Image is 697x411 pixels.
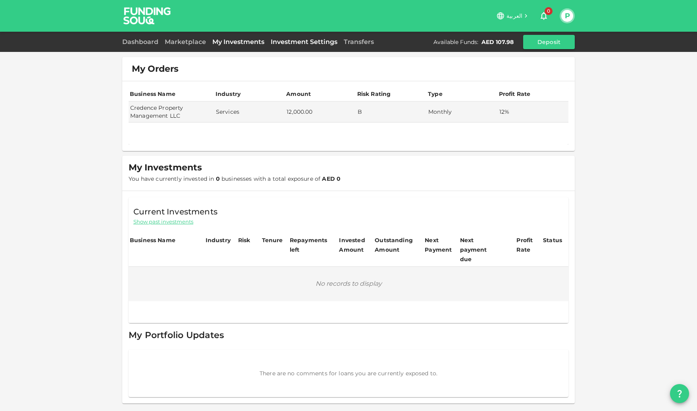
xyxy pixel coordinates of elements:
[498,101,569,122] td: 12%
[460,235,500,264] div: Next payment due
[428,89,444,99] div: Type
[356,101,427,122] td: B
[238,235,254,245] div: Risk
[543,235,563,245] div: Status
[129,175,341,182] span: You have currently invested in businesses with a total exposure of
[375,235,414,254] div: Outstanding Amount
[262,235,283,245] div: Tenure
[322,175,341,182] strong: AED 0
[130,235,175,245] div: Business Name
[129,162,202,173] span: My Investments
[339,235,372,254] div: Invested Amount
[206,235,231,245] div: Industry
[133,218,193,226] span: Show past investments
[132,63,179,75] span: My Orders
[499,89,531,99] div: Profit Rate
[122,38,162,46] a: Dashboard
[516,235,541,254] div: Profit Rate
[536,8,552,24] button: 0
[260,370,437,377] span: There are no comments for loans you are currently exposed to.
[216,89,241,99] div: Industry
[341,38,377,46] a: Transfers
[545,7,553,15] span: 0
[285,101,356,122] td: 12,000.00
[268,38,341,46] a: Investment Settings
[670,384,689,403] button: question
[290,235,329,254] div: Repayments left
[425,235,457,254] div: Next Payment
[523,35,575,49] button: Deposit
[129,101,214,122] td: Credence Property Management LLC
[357,89,391,99] div: Risk Rating
[427,101,497,122] td: Monthly
[209,38,268,46] a: My Investments
[506,12,522,19] span: العربية
[481,38,514,46] div: AED 107.98
[561,10,573,22] button: P
[433,38,478,46] div: Available Funds :
[162,38,209,46] a: Marketplace
[130,89,175,99] div: Business Name
[129,267,568,300] div: No records to display
[214,101,285,122] td: Services
[286,89,311,99] div: Amount
[216,175,220,182] strong: 0
[133,205,218,218] span: Current Investments
[129,330,224,340] span: My Portfolio Updates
